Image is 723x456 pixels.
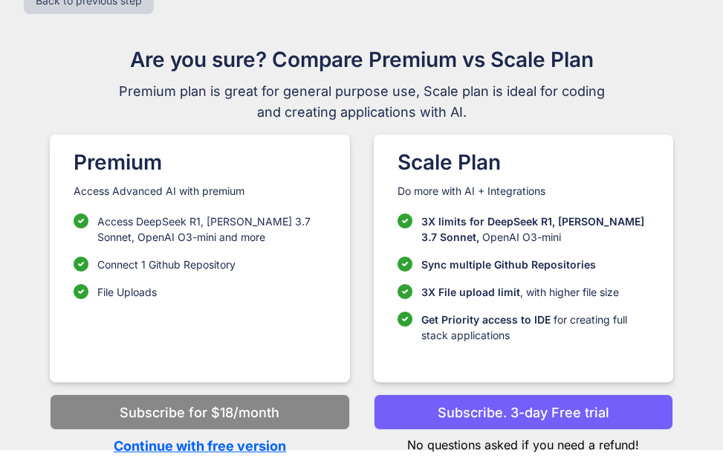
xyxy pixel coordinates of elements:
[398,312,412,327] img: checklist
[97,213,325,245] p: Access DeepSeek R1, [PERSON_NAME] 3.7 Sonnet, OpenAI O3-mini and more
[97,284,157,300] p: File Uploads
[74,284,88,299] img: checklist
[421,215,644,243] span: 3X limits for DeepSeek R1, [PERSON_NAME] 3.7 Sonnet,
[50,394,349,430] button: Subscribe for $18/month
[398,284,412,299] img: checklist
[120,402,279,423] p: Subscribe for $18/month
[421,213,649,245] p: OpenAI O3-mini
[74,147,325,178] h1: Premium
[398,213,412,228] img: checklist
[421,284,619,300] p: , with higher file size
[74,213,88,228] img: checklist
[398,184,649,199] p: Do more with AI + Integrations
[438,402,609,423] p: Subscribe. 3-day Free trial
[421,257,596,272] p: Sync multiple Github Repositories
[421,286,520,298] span: 3X File upload limit
[398,147,649,178] h1: Scale Plan
[421,312,649,343] p: for creating full stack applications
[421,313,551,326] span: Get Priority access to IDE
[112,44,612,75] h1: Are you sure? Compare Premium vs Scale Plan
[50,436,349,456] p: Continue with free version
[374,430,673,454] p: No questions asked if you need a refund!
[74,257,88,272] img: checklist
[74,184,325,199] p: Access Advanced AI with premium
[374,394,673,430] button: Subscribe. 3-day Free trial
[112,81,612,123] span: Premium plan is great for general purpose use, Scale plan is ideal for coding and creating applic...
[97,257,236,272] p: Connect 1 Github Repository
[398,257,412,272] img: checklist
